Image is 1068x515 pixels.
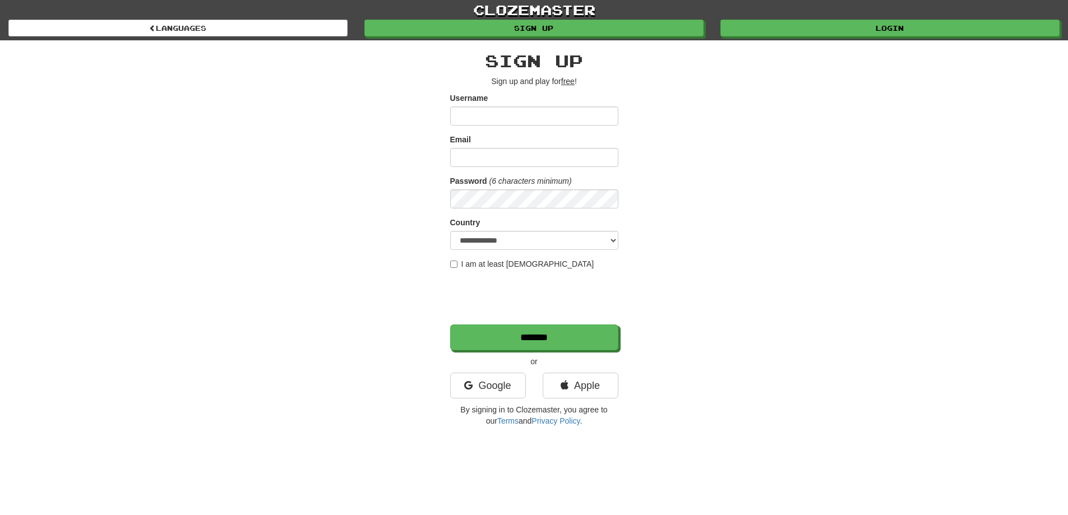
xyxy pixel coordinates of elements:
[450,92,488,104] label: Username
[450,134,471,145] label: Email
[720,20,1060,36] a: Login
[450,52,618,70] h2: Sign up
[450,76,618,87] p: Sign up and play for !
[489,177,572,185] em: (6 characters minimum)
[543,373,618,398] a: Apple
[450,356,618,367] p: or
[450,261,457,268] input: I am at least [DEMOGRAPHIC_DATA]
[450,275,621,319] iframe: reCAPTCHA
[450,258,594,270] label: I am at least [DEMOGRAPHIC_DATA]
[497,416,519,425] a: Terms
[8,20,348,36] a: Languages
[450,404,618,426] p: By signing in to Clozemaster, you agree to our and .
[450,175,487,187] label: Password
[364,20,704,36] a: Sign up
[561,77,575,86] u: free
[450,373,526,398] a: Google
[531,416,580,425] a: Privacy Policy
[450,217,480,228] label: Country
